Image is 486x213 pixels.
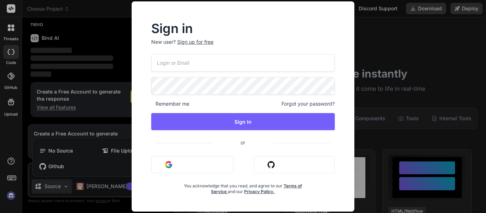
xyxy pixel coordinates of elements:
[268,161,275,168] img: github
[151,38,335,54] p: New user?
[151,100,189,107] span: Remember me
[177,38,213,46] div: Sign up for free
[151,23,335,34] h2: Sign in
[151,113,335,130] button: Sign In
[151,156,233,173] button: Sign in with Google
[165,161,172,168] img: google
[244,189,275,194] a: Privacy Policy.
[151,54,335,71] input: Login or Email
[182,179,304,195] div: You acknowledge that you read, and agree to our and our
[281,100,335,107] span: Forgot your password?
[212,134,274,151] span: or
[254,156,335,173] button: Sign in with Github
[211,183,302,194] a: Terms of Service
